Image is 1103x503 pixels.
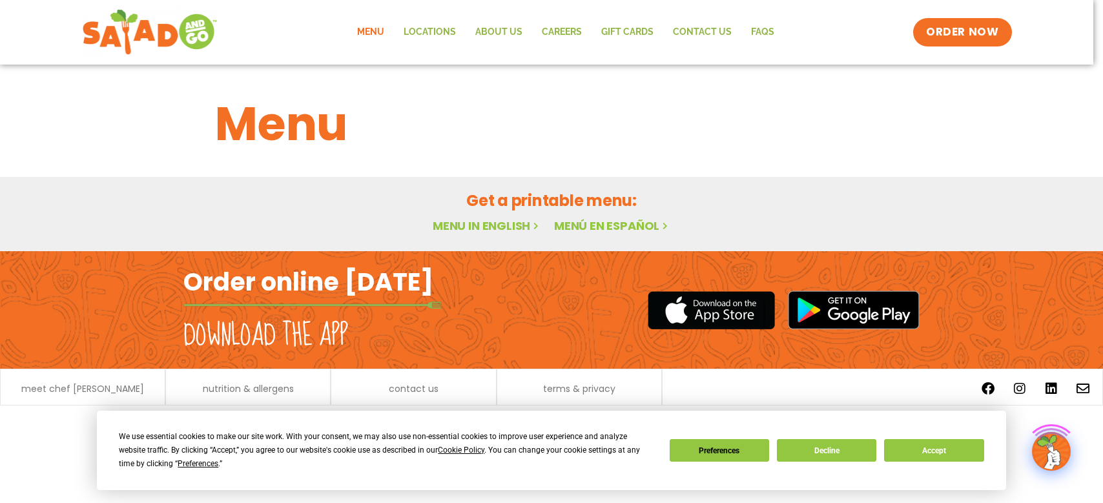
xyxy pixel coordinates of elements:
[648,289,775,331] img: appstore
[663,17,741,47] a: Contact Us
[82,6,218,58] img: new-SAG-logo-768×292
[543,384,615,393] a: terms & privacy
[97,411,1006,490] div: Cookie Consent Prompt
[788,291,920,329] img: google_play
[119,430,654,471] div: We use essential cookies to make our site work. With your consent, we may also use non-essential ...
[466,17,532,47] a: About Us
[670,439,769,462] button: Preferences
[926,25,998,40] span: ORDER NOW
[203,384,294,393] a: nutrition & allergens
[777,439,876,462] button: Decline
[183,318,348,354] h2: Download the app
[554,218,670,234] a: Menú en español
[438,446,484,455] span: Cookie Policy
[183,266,433,298] h2: Order online [DATE]
[884,439,984,462] button: Accept
[741,17,784,47] a: FAQs
[389,384,438,393] a: contact us
[394,17,466,47] a: Locations
[21,384,144,393] a: meet chef [PERSON_NAME]
[215,89,888,159] h1: Menu
[532,17,592,47] a: Careers
[178,459,218,468] span: Preferences
[592,17,663,47] a: GIFT CARDS
[347,17,784,47] nav: Menu
[433,218,541,234] a: Menu in English
[347,17,394,47] a: Menu
[215,189,888,212] h2: Get a printable menu:
[183,302,442,309] img: fork
[913,18,1011,46] a: ORDER NOW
